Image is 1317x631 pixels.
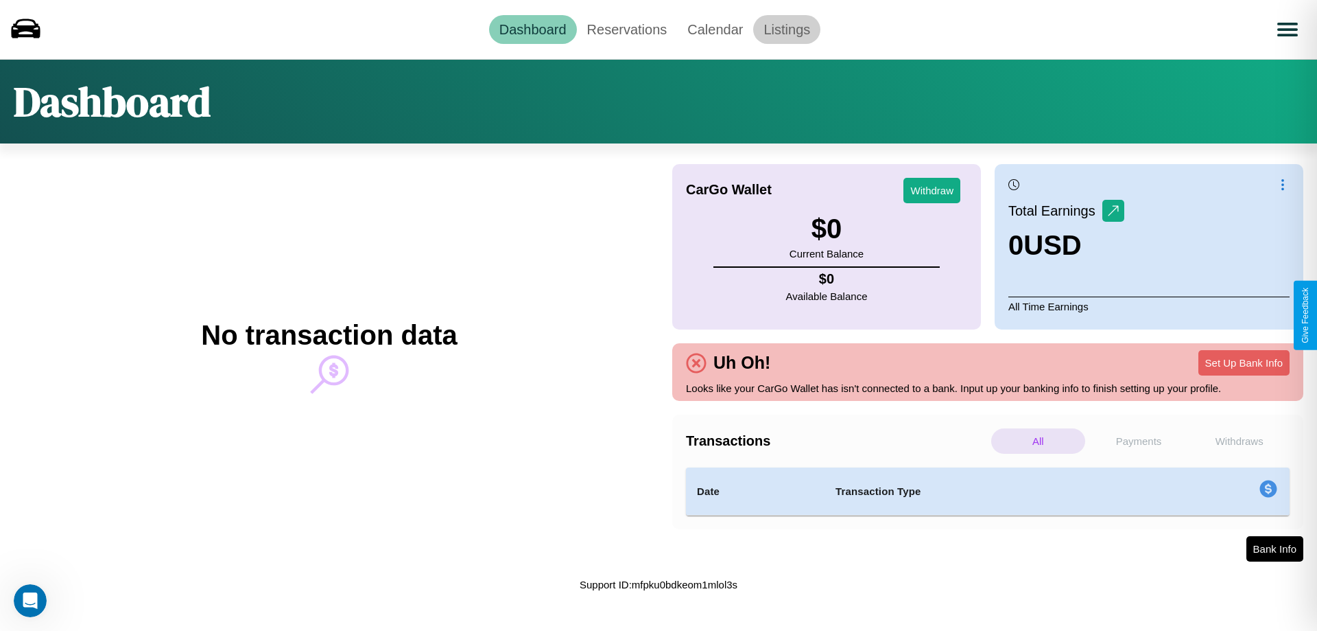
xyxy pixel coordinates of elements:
iframe: Intercom live chat [14,584,47,617]
p: Total Earnings [1008,198,1102,223]
button: Bank Info [1246,536,1303,562]
p: All Time Earnings [1008,297,1290,316]
p: Payments [1092,428,1186,454]
p: Available Balance [786,287,868,306]
a: Reservations [577,15,678,44]
h4: Date [697,483,814,500]
p: Current Balance [790,244,864,263]
p: Withdraws [1192,428,1286,454]
h4: $ 0 [786,271,868,287]
h2: No transaction data [201,320,457,351]
table: simple table [686,468,1290,516]
button: Withdraw [903,178,960,203]
button: Set Up Bank Info [1198,350,1290,376]
h4: Transactions [686,433,988,449]
h4: Uh Oh! [707,353,777,373]
a: Listings [753,15,820,44]
div: Give Feedback [1301,288,1310,343]
p: Support ID: mfpku0bdkeom1mlol3s [580,575,737,594]
h4: Transaction Type [835,483,1147,500]
p: Looks like your CarGo Wallet has isn't connected to a bank. Input up your banking info to finish ... [686,379,1290,398]
h1: Dashboard [14,73,211,130]
h3: $ 0 [790,214,864,244]
h3: 0 USD [1008,230,1124,261]
p: All [991,428,1085,454]
button: Open menu [1268,10,1307,49]
a: Calendar [677,15,753,44]
h4: CarGo Wallet [686,182,772,198]
a: Dashboard [489,15,577,44]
